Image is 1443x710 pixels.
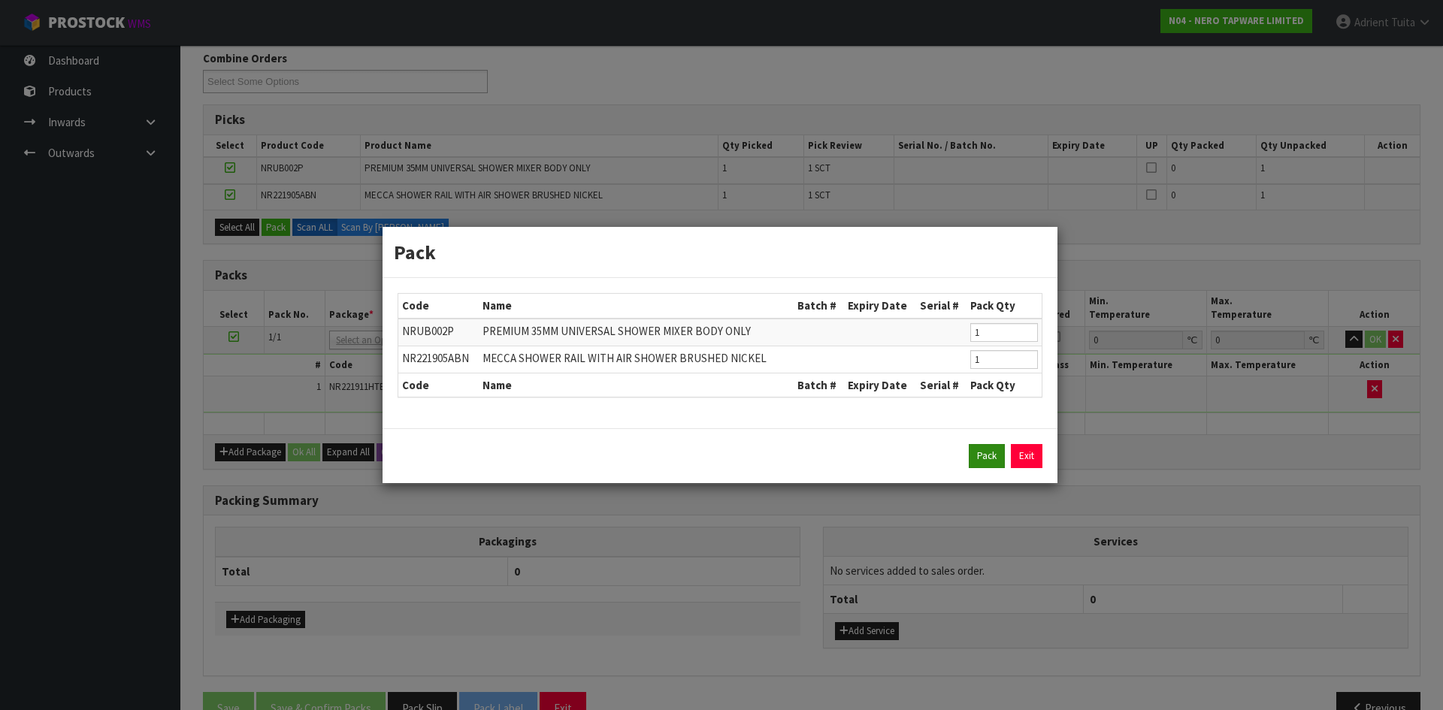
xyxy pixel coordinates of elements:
th: Batch # [794,373,844,397]
th: Code [398,294,479,318]
span: MECCA SHOWER RAIL WITH AIR SHOWER BRUSHED NICKEL [483,351,767,365]
th: Serial # [916,373,967,397]
span: NRUB002P [402,324,454,338]
th: Batch # [794,294,844,318]
th: Pack Qty [967,294,1042,318]
a: Exit [1011,444,1042,468]
th: Serial # [916,294,967,318]
th: Expiry Date [844,373,916,397]
th: Code [398,373,479,397]
th: Name [479,373,794,397]
span: NR221905ABN [402,351,469,365]
th: Name [479,294,794,318]
button: Pack [969,444,1005,468]
th: Pack Qty [967,373,1042,397]
span: PREMIUM 35MM UNIVERSAL SHOWER MIXER BODY ONLY [483,324,751,338]
h3: Pack [394,238,1046,266]
th: Expiry Date [844,294,916,318]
